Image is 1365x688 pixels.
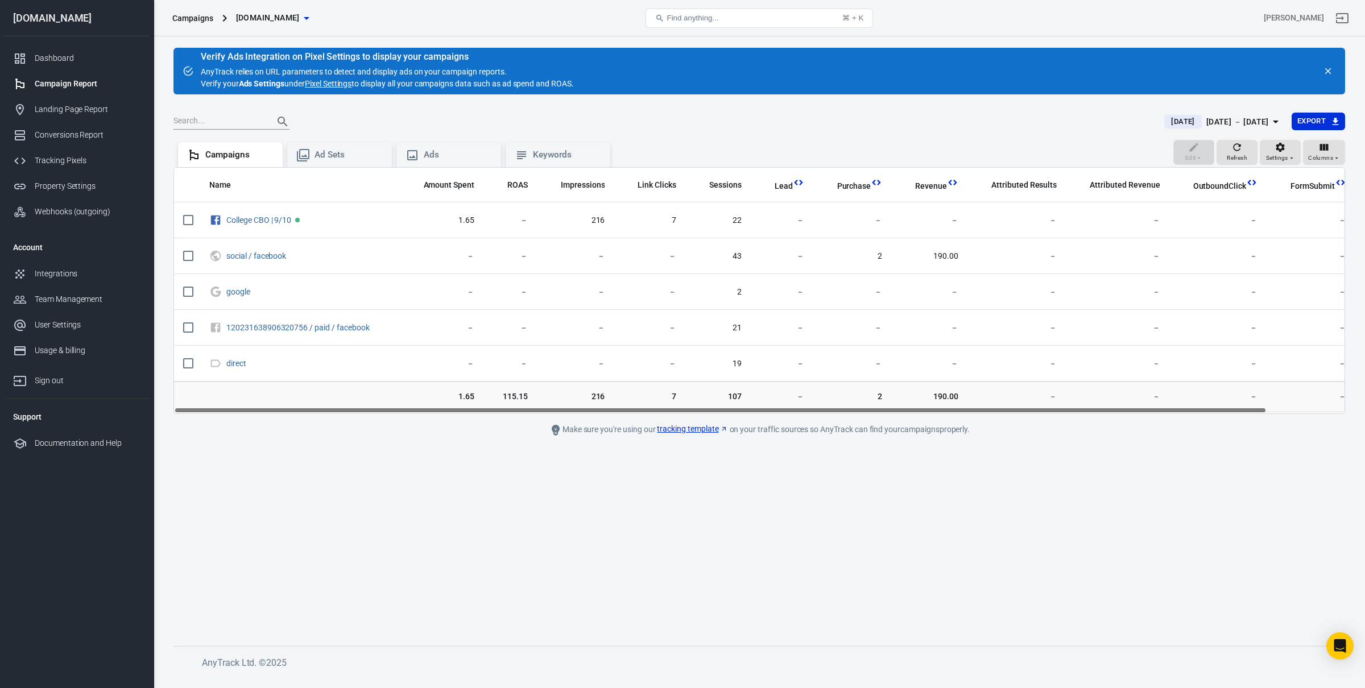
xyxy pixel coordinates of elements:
[561,178,605,192] span: The number of times your ads were on screen.
[871,177,882,188] svg: This column is calculated from AnyTrack real-time data
[1178,251,1258,262] span: －
[493,251,528,262] span: －
[493,358,528,370] span: －
[1178,358,1258,370] span: －
[822,391,883,403] span: 2
[4,312,150,338] a: User Settings
[623,358,676,370] span: －
[269,108,296,135] button: Search
[915,179,947,193] span: Total revenue calculated by AnyTrack.
[4,13,150,23] div: [DOMAIN_NAME]
[694,391,742,403] span: 107
[623,215,676,226] span: 7
[991,178,1057,192] span: The total conversions attributed according to your ad network (Facebook, Google, etc.)
[35,345,140,357] div: Usage & billing
[226,359,248,367] span: direct
[1290,181,1335,192] span: FormSubmit
[977,391,1057,403] span: －
[709,180,742,191] span: Sessions
[977,215,1057,226] span: －
[760,322,804,334] span: －
[760,251,804,262] span: －
[35,319,140,331] div: User Settings
[900,287,958,298] span: －
[638,180,676,191] span: Link Clicks
[977,358,1057,370] span: －
[226,324,371,331] span: 120231638906320756 / paid / facebook
[35,129,140,141] div: Conversions Report
[1075,178,1160,192] span: The total revenue attributed according to your ad network (Facebook, Google, etc.)
[305,78,351,90] a: Pixel Settings
[493,178,528,192] span: The total return on ad spend
[623,287,676,298] span: －
[209,285,222,299] svg: Google
[236,11,300,25] span: twothreadsbyedmonds.com
[694,322,742,334] span: 21
[1075,287,1160,298] span: －
[4,71,150,97] a: Campaign Report
[694,180,742,191] span: Sessions
[1217,140,1258,165] button: Refresh
[35,103,140,115] div: Landing Page Report
[1335,177,1346,188] svg: This column is calculated from AnyTrack real-time data
[409,287,475,298] span: －
[561,180,605,191] span: Impressions
[760,287,804,298] span: －
[1167,116,1199,127] span: [DATE]
[1276,322,1346,334] span: －
[493,215,528,226] span: －
[646,9,873,28] button: Find anything...⌘ + K
[1193,181,1246,192] span: OutboundClick
[1329,5,1356,32] a: Sign out
[202,656,1055,670] h6: AnyTrack Ltd. © 2025
[424,180,475,191] span: Amount Spent
[760,391,804,403] span: －
[822,181,871,192] span: Purchase
[226,216,293,224] span: College CBO | 9/10
[1264,12,1324,24] div: Account id: GO1HsbMZ
[35,206,140,218] div: Webhooks (outgoing)
[822,322,883,334] span: －
[900,215,958,226] span: －
[657,423,727,435] a: tracking template
[1292,113,1345,130] button: Export
[900,251,958,262] span: 190.00
[4,45,150,71] a: Dashboard
[503,423,1015,437] div: Make sure you're using our on your traffic sources so AnyTrack can find your campaigns properly.
[409,178,475,192] span: The estimated total amount of money you've spent on your campaign, ad set or ad during its schedule.
[226,359,246,368] a: direct
[209,180,246,191] span: Name
[1276,181,1335,192] span: FormSubmit
[173,114,264,129] input: Search...
[1227,153,1247,163] span: Refresh
[507,180,528,191] span: ROAS
[1075,358,1160,370] span: －
[623,178,676,192] span: The number of clicks on links within the ad that led to advertiser-specified destinations
[174,168,1345,412] div: scrollable content
[1276,215,1346,226] span: －
[760,215,804,226] span: －
[694,251,742,262] span: 43
[822,251,883,262] span: 2
[4,261,150,287] a: Integrations
[623,251,676,262] span: －
[842,14,863,22] div: ⌘ + K
[1320,63,1336,79] button: close
[667,14,718,22] span: Find anything...
[4,122,150,148] a: Conversions Report
[209,357,222,370] svg: Direct
[35,155,140,167] div: Tracking Pixels
[507,178,528,192] span: The total return on ad spend
[760,358,804,370] span: －
[409,358,475,370] span: －
[4,338,150,363] a: Usage & billing
[1266,153,1288,163] span: Settings
[822,358,883,370] span: －
[226,215,291,225] a: College CBO | 9/10
[35,52,140,64] div: Dashboard
[226,287,250,296] a: google
[1178,322,1258,334] span: －
[546,178,605,192] span: The number of times your ads were on screen.
[775,181,793,192] span: Lead
[239,79,285,88] strong: Ads Settings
